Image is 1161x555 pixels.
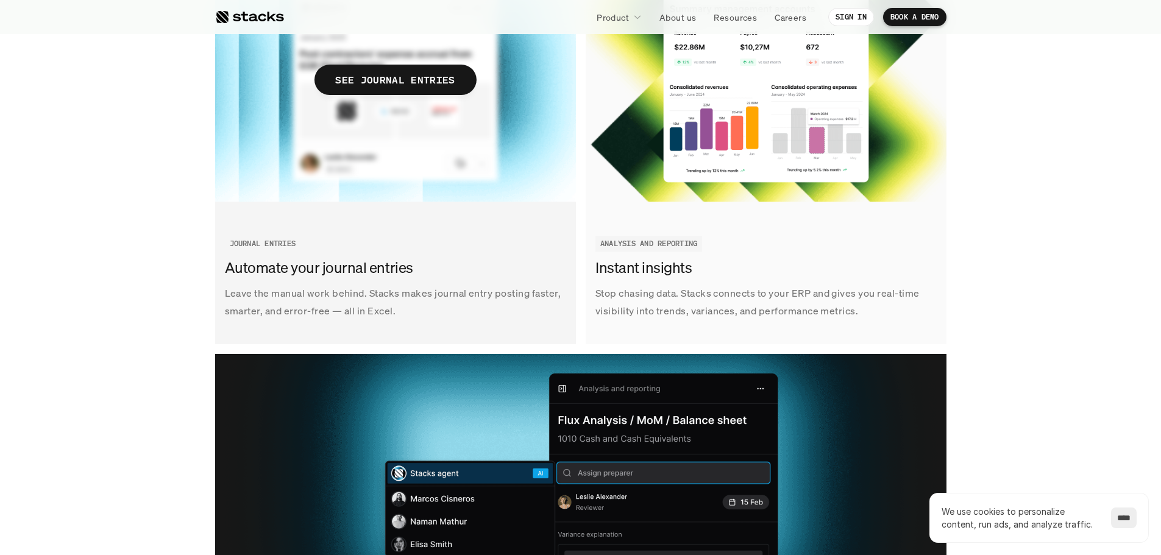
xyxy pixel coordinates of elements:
[836,13,867,21] p: SIGN IN
[714,11,757,24] p: Resources
[883,8,946,26] a: BOOK A DEMO
[335,71,455,89] p: SEE JOURNAL ENTRIES
[652,6,703,28] a: About us
[767,6,814,28] a: Careers
[225,258,560,278] h3: Automate your journal entries
[659,11,696,24] p: About us
[600,239,697,248] h2: ANALYSIS AND REPORTING
[225,285,566,320] p: Leave the manual work behind. Stacks makes journal entry posting faster, smarter, and error-free ...
[230,239,296,248] h2: JOURNAL ENTRIES
[597,11,629,24] p: Product
[706,6,764,28] a: Resources
[828,8,874,26] a: SIGN IN
[595,258,931,278] h3: Instant insights
[775,11,806,24] p: Careers
[890,13,939,21] p: BOOK A DEMO
[144,282,197,291] a: Privacy Policy
[595,285,937,320] p: Stop chasing data. Stacks connects to your ERP and gives you real-time visibility into trends, va...
[942,505,1099,531] p: We use cookies to personalize content, run ads, and analyze traffic.
[314,65,476,95] span: SEE JOURNAL ENTRIES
